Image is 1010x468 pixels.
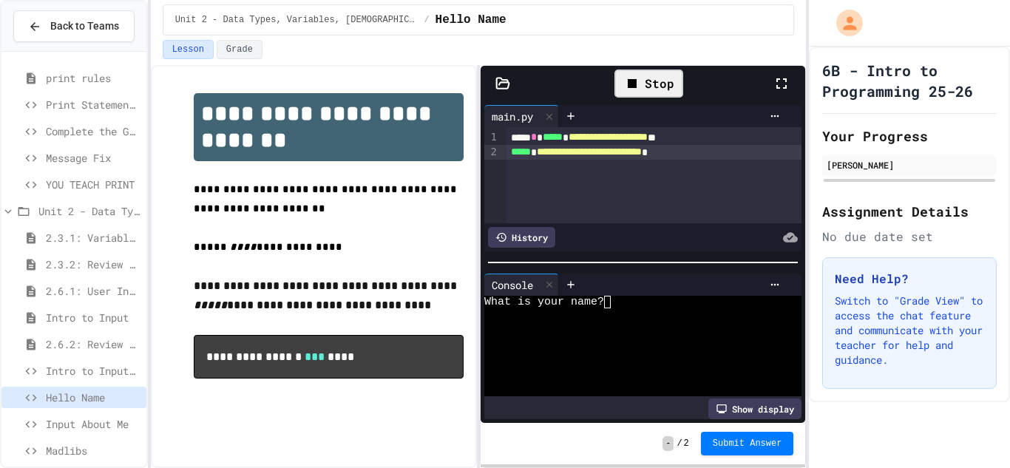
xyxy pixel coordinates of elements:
span: 2 [684,438,689,450]
h1: 6B - Intro to Programming 25-26 [822,60,997,101]
h2: Your Progress [822,126,997,146]
div: main.py [484,109,540,124]
span: Hello Name [46,390,140,405]
button: Submit Answer [701,432,794,455]
h3: Need Help? [835,270,984,288]
div: [PERSON_NAME] [827,158,992,172]
span: - [662,436,674,451]
span: Madlibs [46,443,140,458]
span: 2.6.2: Review - User Input [46,336,140,352]
span: 2.6.1: User Input [46,283,140,299]
button: Back to Teams [13,10,135,42]
span: Submit Answer [713,438,782,450]
span: 2.3.2: Review - Variables and Data Types [46,257,140,272]
div: Show display [708,399,801,419]
div: 2 [484,145,499,160]
span: Message Fix [46,150,140,166]
div: No due date set [822,228,997,245]
span: Unit 2 - Data Types, Variables, [DEMOGRAPHIC_DATA] [175,14,418,26]
div: Console [484,274,559,296]
span: Complete the Greeting [46,123,140,139]
div: 1 [484,130,499,145]
span: / [424,14,429,26]
span: / [677,438,682,450]
div: My Account [821,6,867,40]
span: Intro to Input [46,310,140,325]
span: 2.3.1: Variables and Data Types [46,230,140,245]
div: History [488,227,555,248]
div: main.py [484,105,559,127]
button: Lesson [163,40,214,59]
span: Intro to Input Exercise [46,363,140,379]
div: Console [484,277,540,293]
span: Input About Me [46,416,140,432]
div: Stop [614,69,683,98]
span: Unit 2 - Data Types, Variables, [DEMOGRAPHIC_DATA] [38,203,140,219]
span: Print Statement Repair [46,97,140,112]
span: Back to Teams [50,18,119,34]
button: Grade [217,40,262,59]
span: Hello Name [435,11,506,29]
span: YOU TEACH PRINT [46,177,140,192]
span: print rules [46,70,140,86]
span: What is your name? [484,296,604,308]
h2: Assignment Details [822,201,997,222]
p: Switch to "Grade View" to access the chat feature and communicate with your teacher for help and ... [835,294,984,367]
